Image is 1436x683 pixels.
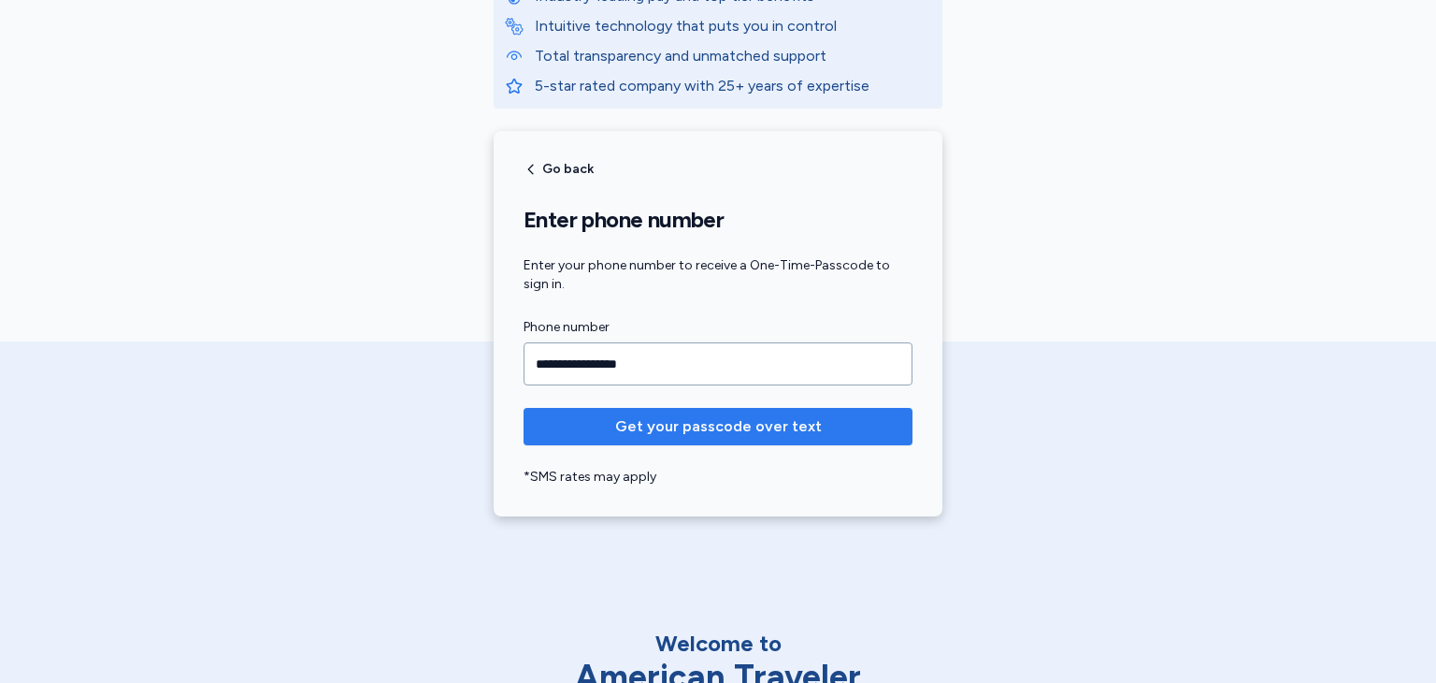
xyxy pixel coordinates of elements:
[524,342,912,385] input: Phone number
[542,163,594,176] span: Go back
[524,256,912,294] div: Enter your phone number to receive a One-Time-Passcode to sign in.
[524,206,912,234] h1: Enter phone number
[522,629,914,659] div: Welcome to
[535,75,931,97] p: 5-star rated company with 25+ years of expertise
[535,15,931,37] p: Intuitive technology that puts you in control
[615,415,822,438] span: Get your passcode over text
[535,45,931,67] p: Total transparency and unmatched support
[524,316,912,339] label: Phone number
[524,162,594,177] button: Go back
[524,468,912,487] div: *SMS rates may apply
[524,408,912,445] button: Get your passcode over text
